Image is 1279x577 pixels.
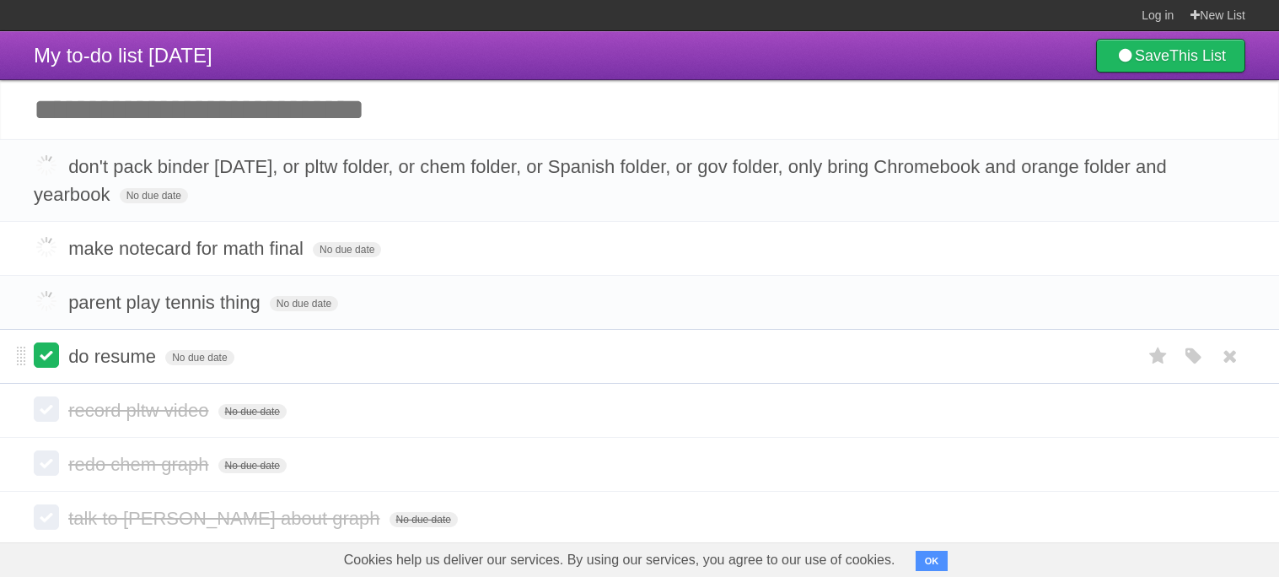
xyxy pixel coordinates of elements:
span: make notecard for math final [68,238,308,259]
label: Done [34,288,59,314]
label: Done [34,396,59,422]
span: No due date [390,512,458,527]
span: record pltw video [68,400,212,421]
span: No due date [313,242,381,257]
label: Done [34,504,59,530]
a: SaveThis List [1096,39,1245,73]
label: Done [34,235,59,260]
label: Done [34,342,59,368]
span: No due date [270,296,338,311]
span: do resume [68,346,160,367]
label: Done [34,450,59,476]
label: Done [34,153,59,178]
span: No due date [120,188,188,203]
button: OK [916,551,949,571]
span: redo chem graph [68,454,212,475]
span: No due date [218,404,287,419]
span: parent play tennis thing [68,292,265,313]
span: No due date [218,458,287,473]
b: This List [1169,47,1226,64]
span: My to-do list [DATE] [34,44,212,67]
span: No due date [165,350,234,365]
span: Cookies help us deliver our services. By using our services, you agree to our use of cookies. [327,543,912,577]
label: Star task [1142,342,1174,370]
span: don't pack binder [DATE], or pltw folder, or chem folder, or Spanish folder, or gov folder, only ... [34,156,1167,205]
span: talk to [PERSON_NAME] about graph [68,508,384,529]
